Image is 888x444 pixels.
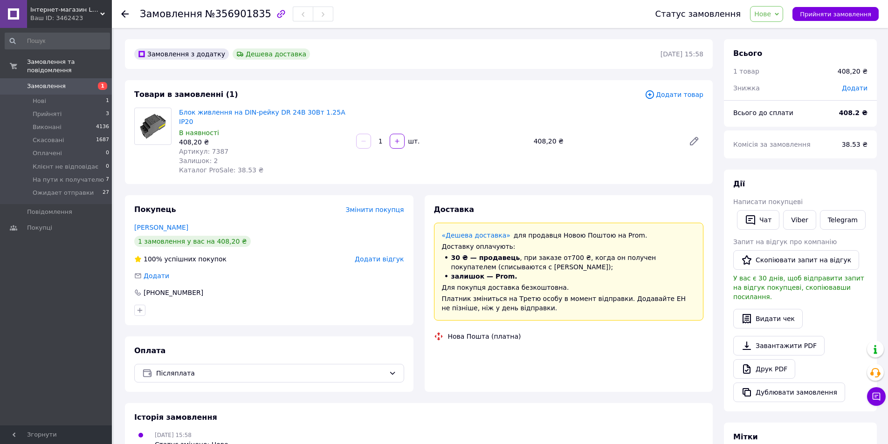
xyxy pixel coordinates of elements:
[733,359,795,379] a: Друк PDF
[33,176,104,184] span: На пути к получателю
[442,242,696,251] div: Доставку оплачують:
[106,110,109,118] span: 3
[134,236,251,247] div: 1 замовлення у вас на 408,20 ₴
[733,109,793,116] span: Всього до сплати
[733,68,759,75] span: 1 товар
[30,14,112,22] div: Ваш ID: 3462423
[27,208,72,216] span: Повідомлення
[33,163,98,171] span: Клієнт не відповідає
[842,141,867,148] span: 38.53 ₴
[5,33,110,49] input: Пошук
[134,346,165,355] span: Оплата
[33,123,62,131] span: Виконані
[783,210,816,230] a: Viber
[655,9,741,19] div: Статус замовлення
[406,137,420,146] div: шт.
[27,224,52,232] span: Покупці
[33,97,46,105] span: Нові
[27,82,66,90] span: Замовлення
[737,210,779,230] button: Чат
[838,67,867,76] div: 408,20 ₴
[820,210,866,230] a: Telegram
[800,11,871,18] span: Прийняти замовлення
[135,113,171,140] img: Блок живлення на DIN-рейку DR 24В 30Вт 1.25А IP20
[134,205,176,214] span: Покупець
[434,205,475,214] span: Доставка
[106,149,109,157] span: 0
[733,49,762,58] span: Всього
[733,309,803,328] button: Видати чек
[733,238,837,246] span: Запит на відгук про компанію
[27,58,112,75] span: Замовлення та повідомлення
[355,255,404,263] span: Додати відгук
[140,8,202,20] span: Замовлення
[179,157,218,164] span: Залишок: 2
[733,179,745,188] span: Дії
[96,136,109,144] span: 1687
[733,198,803,205] span: Написати покупцеві
[134,413,217,422] span: Історія замовлення
[179,129,219,137] span: В наявності
[451,254,520,261] span: 30 ₴ — продавець
[134,48,229,60] div: Замовлення з додатку
[733,432,758,441] span: Мітки
[30,6,100,14] span: Інтернет-магазин LEDUA
[530,135,681,148] div: 408,20 ₴
[33,149,62,157] span: Оплачені
[839,109,867,116] b: 408.2 ₴
[33,110,62,118] span: Прийняті
[96,123,109,131] span: 4136
[179,166,263,174] span: Каталог ProSale: 38.53 ₴
[33,189,94,197] span: Ожидает отправки
[134,224,188,231] a: [PERSON_NAME]
[106,97,109,105] span: 1
[733,336,825,355] a: Завантажити PDF
[754,10,771,18] span: Нове
[792,7,879,21] button: Прийняти замовлення
[733,383,845,402] button: Дублювати замовлення
[233,48,310,60] div: Дешева доставка
[179,109,345,125] a: Блок живлення на DIN-рейку DR 24В 30Вт 1.25А IP20
[179,148,228,155] span: Артикул: 7387
[179,137,349,147] div: 408,20 ₴
[867,387,886,406] button: Чат з покупцем
[442,232,510,239] a: «Дешева доставка»
[106,176,109,184] span: 7
[442,294,696,313] div: Платник зміниться на Третю особу в момент відправки. Додавайте ЕН не пізніше, ніж у день відправки.
[442,231,696,240] div: для продавця Новою Поштою на Prom.
[134,90,238,99] span: Товари в замовленні (1)
[205,8,271,20] span: №356901835
[451,273,517,280] span: залишок — Prom.
[98,82,107,90] span: 1
[733,274,864,301] span: У вас є 30 днів, щоб відправити запит на відгук покупцеві, скопіювавши посилання.
[842,84,867,92] span: Додати
[121,9,129,19] div: Повернутися назад
[103,189,109,197] span: 27
[156,368,385,378] span: Післяплата
[144,255,162,263] span: 100%
[144,272,169,280] span: Додати
[446,332,523,341] div: Нова Пошта (платна)
[155,432,192,438] span: [DATE] 15:58
[134,254,227,264] div: успішних покупок
[661,50,703,58] time: [DATE] 15:58
[733,84,760,92] span: Знижка
[143,288,204,297] div: [PHONE_NUMBER]
[106,163,109,171] span: 0
[685,132,703,150] a: Редагувати
[442,253,696,272] li: , при заказе от 700 ₴ , когда он получен покупателем (списываются с [PERSON_NAME]);
[346,206,404,213] span: Змінити покупця
[442,283,696,292] div: Для покупця доставка безкоштовна.
[733,250,859,270] button: Скопіювати запит на відгук
[733,141,811,148] span: Комісія за замовлення
[645,89,703,100] span: Додати товар
[33,136,64,144] span: Скасовані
